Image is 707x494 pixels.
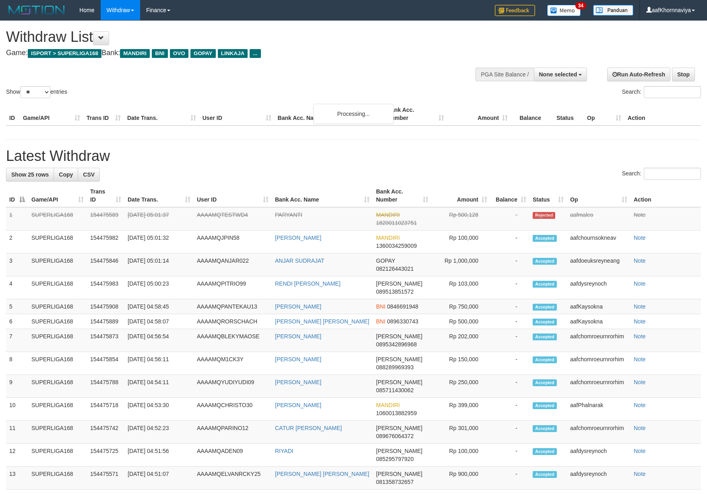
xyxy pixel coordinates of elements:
[124,421,194,444] td: [DATE] 04:52:23
[490,329,529,352] td: -
[511,103,553,126] th: Balance
[376,235,400,241] span: MANDIRI
[644,86,701,98] input: Search:
[490,421,529,444] td: -
[54,168,78,181] a: Copy
[672,68,695,81] a: Stop
[6,314,28,329] td: 6
[124,184,194,207] th: Date Trans.: activate to sort column ascending
[376,333,422,340] span: [PERSON_NAME]
[432,467,490,490] td: Rp 900,000
[194,299,272,314] td: AAAAMQPANTEKAU13
[490,444,529,467] td: -
[533,319,557,325] span: Accepted
[78,168,100,181] a: CSV
[567,467,631,490] td: aafdysreynoch
[533,333,557,340] span: Accepted
[529,184,567,207] th: Status: activate to sort column ascending
[124,103,199,126] th: Date Trans.
[567,444,631,467] td: aafdysreynoch
[567,352,631,375] td: aafchomroeurnrorhim
[275,212,302,218] a: PARYANTI
[490,467,529,490] td: -
[376,257,395,264] span: GOPAY
[567,184,631,207] th: Op: activate to sort column ascending
[567,314,631,329] td: aafKaysokna
[490,398,529,421] td: -
[124,444,194,467] td: [DATE] 04:51:56
[432,398,490,421] td: Rp 399,000
[194,207,272,231] td: AAAAMQTESTWD4
[275,318,369,325] a: [PERSON_NAME] [PERSON_NAME]
[533,258,557,265] span: Accepted
[194,329,272,352] td: AAAAMQBLEKYMAOSE
[194,184,272,207] th: User ID: activate to sort column ascending
[622,86,701,98] label: Search:
[376,448,422,454] span: [PERSON_NAME]
[6,168,54,181] a: Show 25 rows
[194,421,272,444] td: AAAAMQPARINO12
[28,299,87,314] td: SUPERLIGA168
[124,467,194,490] td: [DATE] 04:51:07
[87,184,124,207] th: Trans ID: activate to sort column ascending
[644,168,701,180] input: Search:
[533,448,557,455] span: Accepted
[87,253,124,276] td: 154475846
[432,421,490,444] td: Rp 301,000
[376,356,422,362] span: [PERSON_NAME]
[567,253,631,276] td: aafdoeuksreyneang
[6,375,28,398] td: 9
[6,49,463,57] h4: Game: Bank:
[11,171,49,178] span: Show 25 rows
[376,280,422,287] span: [PERSON_NAME]
[275,303,321,310] a: [PERSON_NAME]
[634,379,646,385] a: Note
[567,231,631,253] td: aafchournsokneav
[376,402,400,408] span: MANDIRI
[376,456,413,462] span: Copy 085295797920 to clipboard
[6,148,701,164] h1: Latest Withdraw
[631,184,701,207] th: Action
[533,235,557,242] span: Accepted
[6,231,28,253] td: 2
[432,231,490,253] td: Rp 100,000
[567,329,631,352] td: aafchomroeurnrorhim
[83,103,124,126] th: Trans ID
[6,398,28,421] td: 10
[124,375,194,398] td: [DATE] 04:54:11
[567,398,631,421] td: aafPhalnarak
[432,276,490,299] td: Rp 103,000
[124,253,194,276] td: [DATE] 05:01:14
[275,280,341,287] a: RENDI [PERSON_NAME]
[120,49,150,58] span: MANDIRI
[194,444,272,467] td: AAAAMQADEN09
[567,276,631,299] td: aafdysreynoch
[533,402,557,409] span: Accepted
[553,103,584,126] th: Status
[634,303,646,310] a: Note
[275,235,321,241] a: [PERSON_NAME]
[87,421,124,444] td: 154475742
[275,103,384,126] th: Bank Acc. Name
[622,168,701,180] label: Search:
[194,467,272,490] td: AAAAMQELVANRCKY25
[6,86,67,98] label: Show entries
[124,276,194,299] td: [DATE] 05:00:23
[376,318,385,325] span: BNI
[194,231,272,253] td: AAAAMQJPIN58
[6,184,28,207] th: ID: activate to sort column descending
[607,68,670,81] a: Run Auto-Refresh
[533,356,557,363] span: Accepted
[567,421,631,444] td: aafchomroeurnrorhim
[495,5,535,16] img: Feedback.jpg
[475,68,533,81] div: PGA Site Balance /
[28,253,87,276] td: SUPERLIGA168
[28,421,87,444] td: SUPERLIGA168
[533,212,555,219] span: Rejected
[533,471,557,478] span: Accepted
[376,425,422,431] span: [PERSON_NAME]
[6,299,28,314] td: 5
[624,103,701,126] th: Action
[275,448,294,454] a: RIYADI
[432,352,490,375] td: Rp 150,000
